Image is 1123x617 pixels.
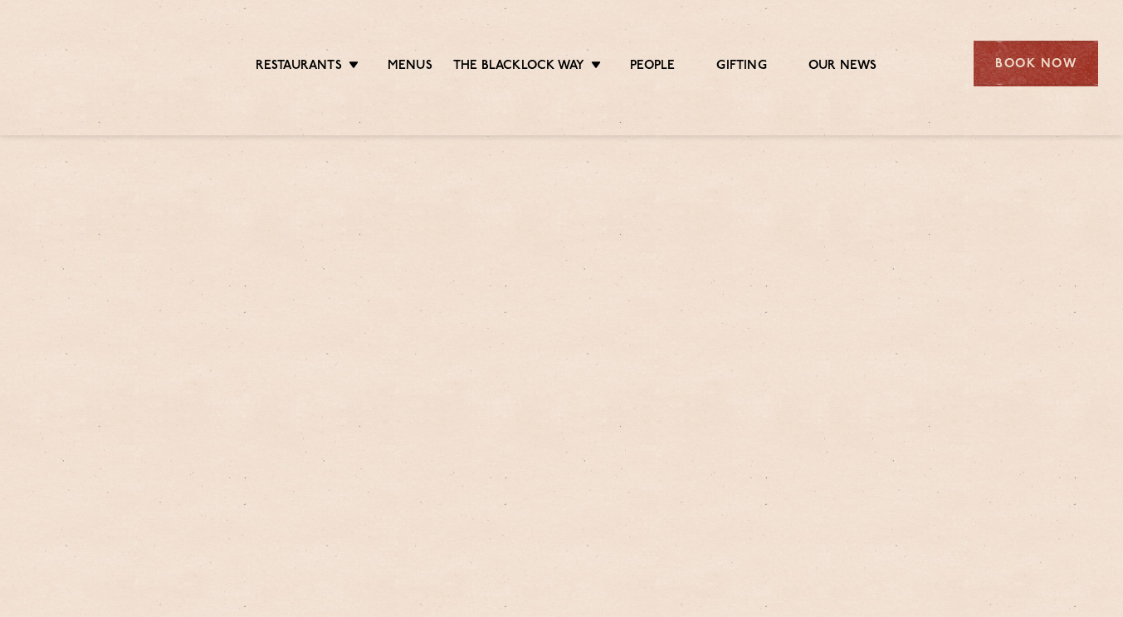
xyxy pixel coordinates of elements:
img: svg%3E [25,16,167,110]
a: The Blacklock Way [453,58,584,76]
a: Menus [388,58,432,76]
a: Our News [808,58,877,76]
a: People [630,58,675,76]
div: Book Now [974,41,1098,86]
a: Restaurants [256,58,342,76]
a: Gifting [716,58,766,76]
